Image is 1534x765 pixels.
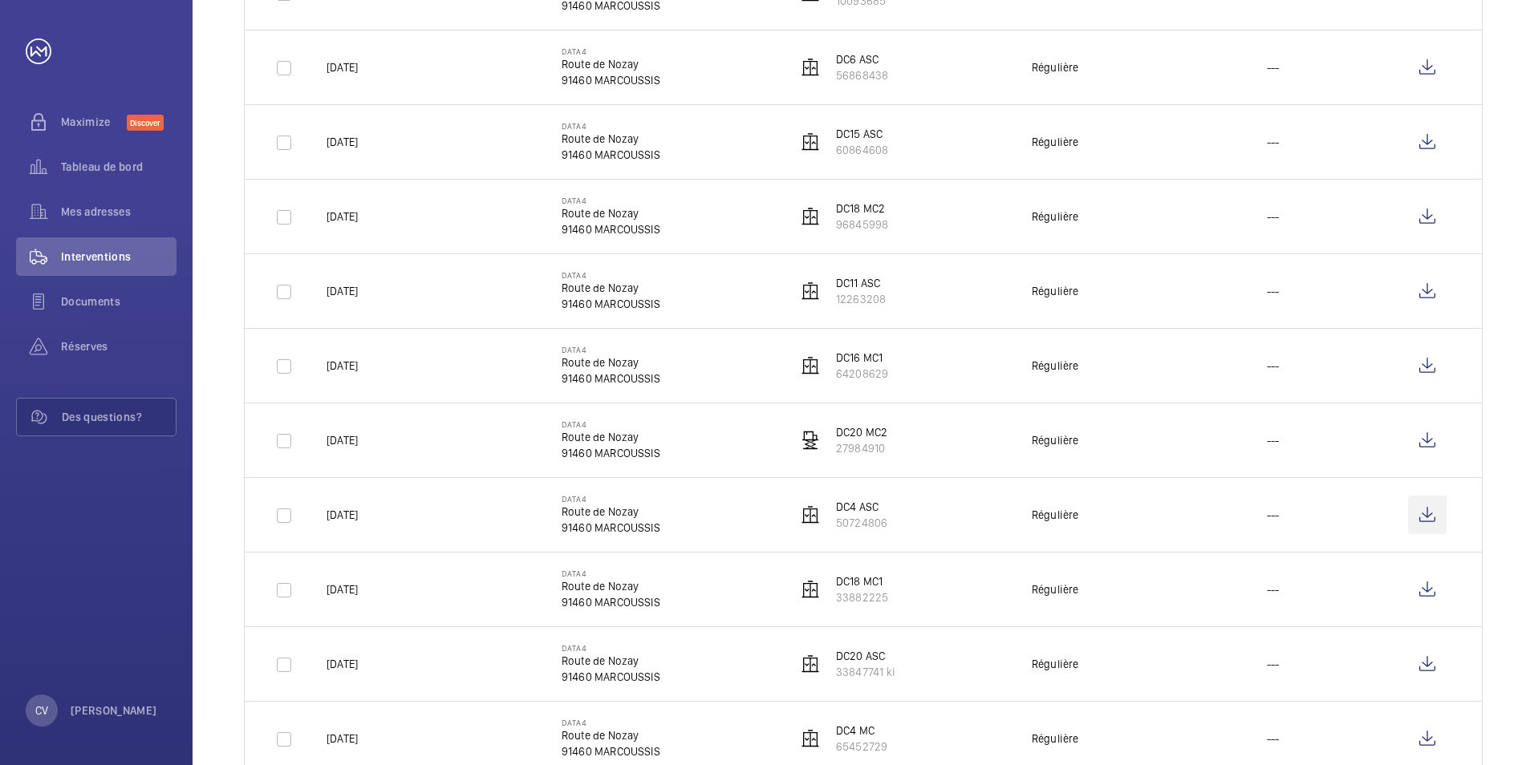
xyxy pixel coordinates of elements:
p: --- [1267,59,1280,75]
p: --- [1267,358,1280,374]
p: --- [1267,581,1280,597]
div: Régulière [1032,59,1079,75]
p: 12263208 [836,291,886,307]
span: Mes adresses [61,204,177,220]
p: --- [1267,731,1280,747]
p: --- [1267,283,1280,299]
p: DC18 MC1 [836,573,888,589]
img: elevator.svg [801,281,820,301]
p: Route de Nozay [562,429,660,445]
p: [DATE] [327,59,358,75]
p: Route de Nozay [562,205,660,221]
p: DATA4 [562,494,660,504]
p: DATA4 [562,718,660,727]
span: Des questions? [62,409,176,425]
p: 64208629 [836,366,888,382]
p: CV [35,702,48,718]
p: DC4 MC [836,722,887,739]
p: 96845998 [836,217,888,233]
div: Régulière [1032,581,1079,597]
img: elevator.svg [801,132,820,152]
p: [DATE] [327,208,358,225]
span: Réserves [61,338,177,354]
p: Route de Nozay [562,131,660,147]
p: DATA4 [562,345,660,354]
p: --- [1267,134,1280,150]
p: DC20 MC2 [836,424,887,440]
span: Interventions [61,249,177,265]
p: DATA4 [562,419,660,429]
p: 91460 MARCOUSSIS [562,72,660,88]
p: DC15 ASC [836,126,888,142]
p: 91460 MARCOUSSIS [562,221,660,237]
div: Régulière [1032,656,1079,672]
p: 91460 MARCOUSSIS [562,370,660,387]
div: Régulière [1032,283,1079,299]
p: DATA4 [562,569,660,578]
p: 91460 MARCOUSSIS [562,520,660,536]
p: DATA4 [562,270,660,280]
p: 91460 MARCOUSSIS [562,743,660,759]
p: 91460 MARCOUSSIS [562,669,660,685]
p: Route de Nozay [562,354,660,370]
div: Régulière [1032,358,1079,374]
div: Régulière [1032,507,1079,523]
img: elevator.svg [801,58,820,77]
p: 91460 MARCOUSSIS [562,445,660,461]
span: Tableau de bord [61,159,177,175]
p: DC20 ASC [836,648,895,664]
p: DATA4 [562,643,660,653]
span: Maximize [61,114,127,130]
p: 27984910 [836,440,887,456]
img: elevator.svg [801,505,820,524]
p: --- [1267,432,1280,448]
p: --- [1267,507,1280,523]
div: Régulière [1032,731,1079,747]
p: --- [1267,656,1280,672]
p: DC16 MC1 [836,350,888,366]
p: 91460 MARCOUSSIS [562,147,660,163]
p: --- [1267,208,1280,225]
p: DC6 ASC [836,51,888,67]
p: 33882225 [836,589,888,605]
p: DATA4 [562,196,660,205]
span: Discover [127,115,164,131]
div: Régulière [1032,208,1079,225]
p: DC11 ASC [836,275,886,291]
p: 60864608 [836,142,888,158]
p: [DATE] [327,432,358,448]
p: DC4 ASC [836,499,887,515]
p: [DATE] [327,134,358,150]
div: Régulière [1032,432,1079,448]
p: 33847741 ki [836,664,895,680]
img: elevator.svg [801,356,820,375]
p: [DATE] [327,581,358,597]
span: Documents [61,293,177,310]
p: Route de Nozay [562,653,660,669]
p: [DATE] [327,358,358,374]
p: Route de Nozay [562,578,660,594]
p: [DATE] [327,731,358,747]
p: 91460 MARCOUSSIS [562,594,660,610]
p: DC18 MC2 [836,200,888,217]
p: 65452729 [836,739,887,755]
p: 56868438 [836,67,888,83]
p: DATA4 [562,121,660,131]
p: [PERSON_NAME] [71,702,157,718]
p: [DATE] [327,283,358,299]
img: freight_elevator.svg [801,431,820,450]
p: Route de Nozay [562,504,660,520]
p: Route de Nozay [562,727,660,743]
img: elevator.svg [801,729,820,748]
p: Route de Nozay [562,56,660,72]
p: [DATE] [327,507,358,523]
p: 50724806 [836,515,887,531]
img: elevator.svg [801,580,820,599]
img: elevator.svg [801,654,820,674]
p: DATA4 [562,47,660,56]
div: Régulière [1032,134,1079,150]
p: [DATE] [327,656,358,672]
img: elevator.svg [801,207,820,226]
p: Route de Nozay [562,280,660,296]
p: 91460 MARCOUSSIS [562,296,660,312]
